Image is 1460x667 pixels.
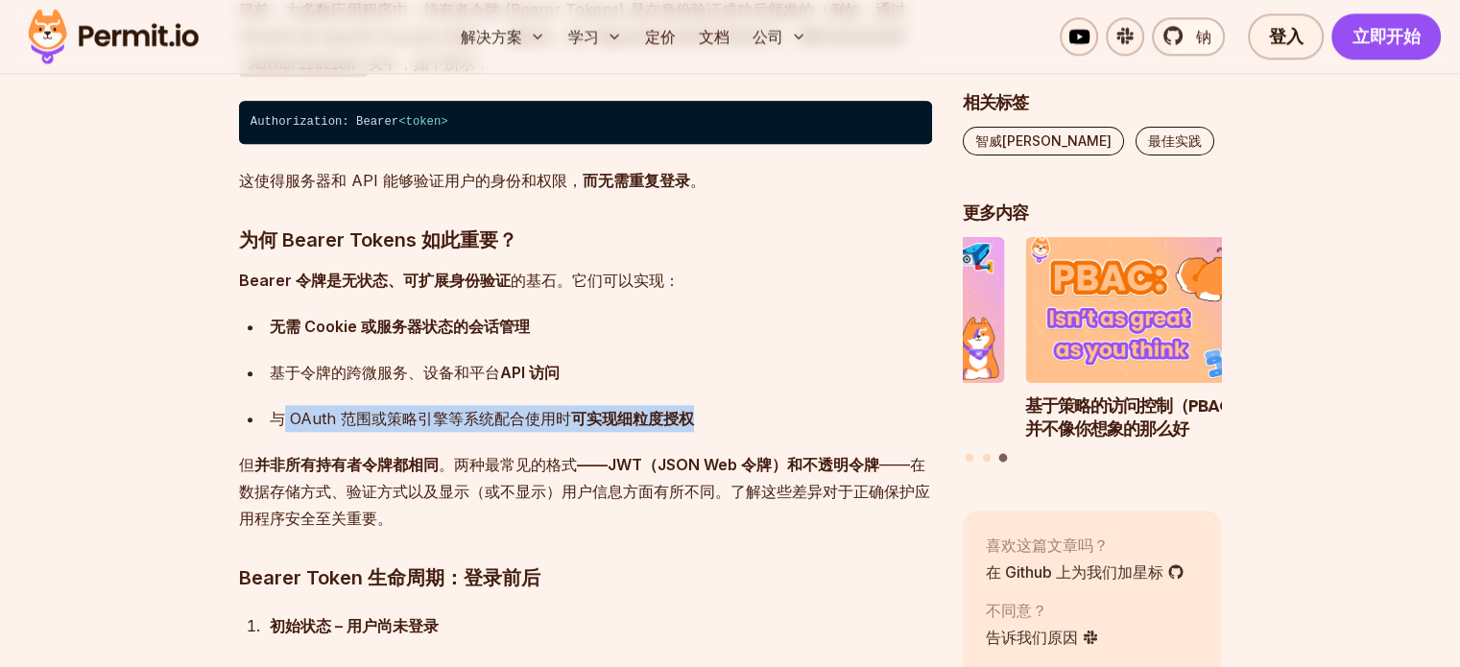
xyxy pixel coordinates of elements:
font: 公司 [753,27,783,46]
font: 学习 [568,27,599,46]
div: 帖子 [963,238,1222,465]
img: 基于策略的访问控制（PBAC）并不像你想象的那么好 [1025,238,1284,384]
font: 可实现细粒度授权 [571,409,694,428]
font: 初始状态 – 用户尚未登录 [270,616,439,635]
font: 。 [690,171,706,190]
font: 喜欢这篇文章吗？ [986,536,1109,556]
button: 转至幻灯片 2 [983,455,991,463]
font: 这使得服务器和 API 能够验证用户的身份和权限， [239,171,583,190]
font: API 访问 [500,363,560,382]
a: 登入 [1248,13,1324,60]
font: 解决方案 [461,27,522,46]
font: ——在数据存储方式、验证方式以及显示（或不显示）用户信息方面有所不同。了解这些差异对于正确保护应用程序安全至关重要。 [239,455,930,528]
font: 更多内容 [963,202,1028,226]
a: 告诉我们原因 [986,627,1099,650]
span: token [406,115,442,129]
span: < > [398,115,447,129]
a: 智威[PERSON_NAME] [963,128,1124,156]
font: 基于令牌的跨微服务、设备和平台 [270,363,500,382]
font: 定价 [645,27,676,46]
font: 为何 Bearer Tokens 如此重要？ [239,228,517,251]
font: 相关标签 [963,91,1028,115]
font: 立即开始 [1352,24,1420,48]
font: 的基石 [511,271,557,290]
button: 解决方案 [453,17,553,56]
a: 文档 [691,17,737,56]
font: 文档 [699,27,730,46]
font: 不同意？ [986,602,1047,621]
a: 立即开始 [1331,13,1441,60]
button: 转至幻灯片 1 [966,455,973,463]
a: 如何使用 JWT 进行授权：最佳实践和常见错误 [746,238,1005,442]
font: 。它们可以实现： [557,271,680,290]
font: 最佳实践 [1148,133,1202,150]
font: 而无需重复登录 [583,171,690,190]
a: 最佳实践 [1136,128,1214,156]
a: 钠 [1152,17,1225,56]
font: 钠 [1196,27,1211,46]
font: ——JWT（JSON Web 令牌）和不透明令牌 [577,455,879,474]
font: 与 OAuth 范围或策略引擎等系统配合使用时 [270,409,571,428]
font: 登入 [1269,24,1303,48]
li: 2 之 3 [746,238,1005,442]
code: Authorization: Bearer [239,101,932,145]
button: 学习 [561,17,630,56]
font: 智威[PERSON_NAME] [975,133,1112,150]
button: 公司 [745,17,814,56]
font: 无需 Cookie 或服务器状态的会话管理 [270,317,530,336]
font: Bearer 令牌是无状态、可扩展身份验证 [239,271,511,290]
img: 许可证标志 [19,4,207,69]
button: 转至幻灯片 3 [999,454,1008,463]
a: 在 Github 上为我们加星标 [986,561,1185,584]
font: 。两种最常见的格式 [439,455,577,474]
font: Bearer Token 生命周期：登录前后 [239,566,540,589]
font: 基于策略的访问控制（PBAC）并不像你想象的那么好 [1025,393,1248,441]
li: 3 之 3 [1025,238,1284,442]
a: 定价 [637,17,683,56]
img: 如何使用 JWT 进行授权：最佳实践和常见错误 [746,238,1005,384]
font: 并非所有持有者令牌都相同 [254,455,439,474]
font: 但 [239,455,254,474]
